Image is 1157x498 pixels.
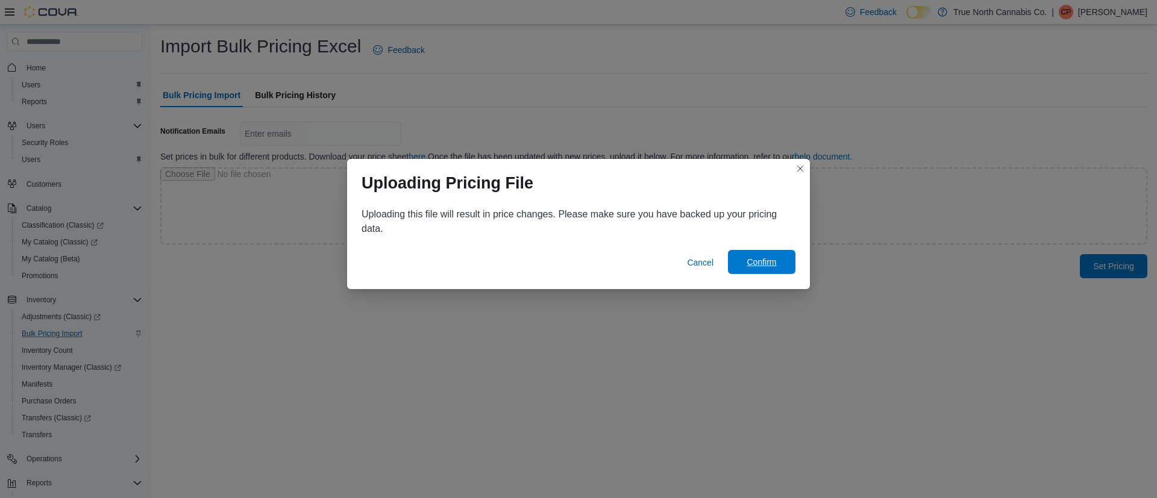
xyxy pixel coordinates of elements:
h1: Uploading Pricing File [362,173,533,193]
button: Confirm [728,250,795,274]
button: Closes this modal window [793,161,807,176]
span: Cancel [687,257,713,269]
span: Confirm [747,256,776,268]
p: Uploading this file will result in price changes. Please make sure you have backed up your pricin... [362,207,795,236]
button: Cancel [682,251,718,275]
